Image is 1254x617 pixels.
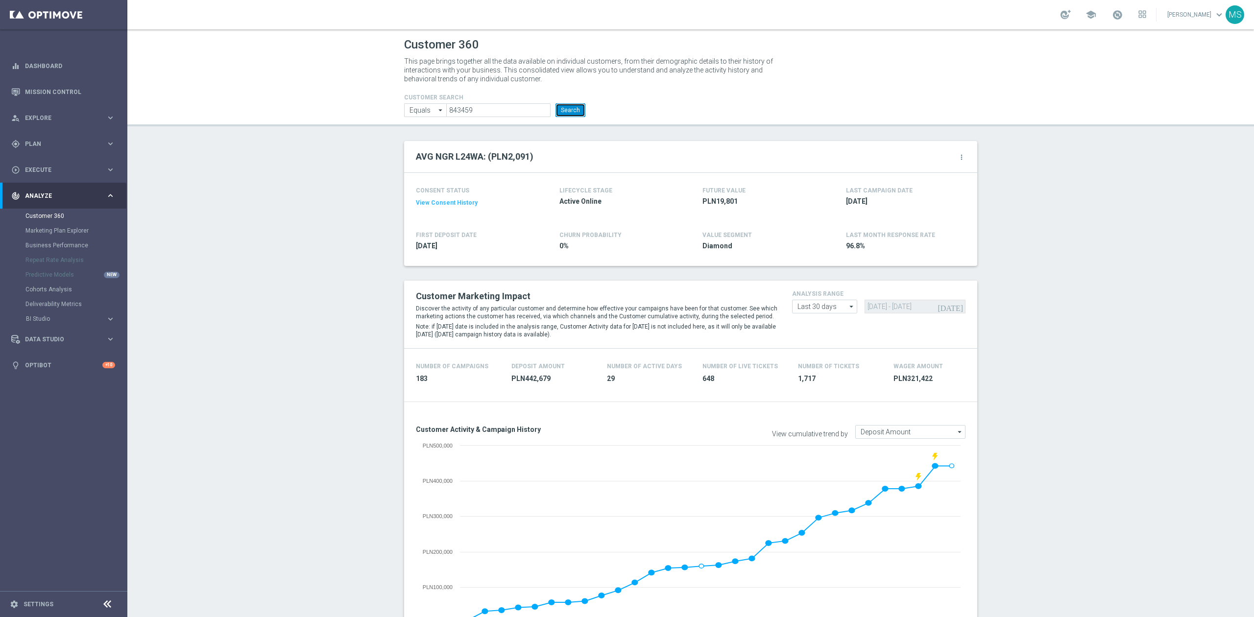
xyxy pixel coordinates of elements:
i: arrow_drop_down [847,300,857,313]
button: play_circle_outline Execute keyboard_arrow_right [11,166,116,174]
i: play_circle_outline [11,166,20,174]
a: Optibot [25,352,102,378]
h4: Number Of Tickets [798,363,859,370]
i: lightbulb [11,361,20,370]
p: Note: if [DATE] date is included in the analysis range, Customer Activity data for [DATE] is not ... [416,323,777,338]
div: Execute [11,166,106,174]
span: PLN321,422 [893,374,977,383]
i: more_vert [958,153,965,161]
div: Cohorts Analysis [25,282,126,297]
div: NEW [104,272,120,278]
button: View Consent History [416,199,478,207]
i: keyboard_arrow_right [106,191,115,200]
input: Enter CID, Email, name or phone [446,103,551,117]
p: Discover the activity of any particular customer and determine how effective your campaigns have ... [416,305,777,320]
div: Repeat Rate Analysis [25,253,126,267]
a: Marketing Plan Explorer [25,227,102,235]
span: LAST MONTH RESPONSE RATE [846,232,935,238]
span: 648 [702,374,786,383]
span: BI Studio [26,316,96,322]
i: person_search [11,114,20,122]
button: person_search Explore keyboard_arrow_right [11,114,116,122]
span: Diamond [702,241,817,251]
div: Data Studio [11,335,106,344]
button: Search [555,103,585,117]
span: 2025-09-25 [846,197,961,206]
label: View cumulative trend by [772,430,848,438]
button: track_changes Analyze keyboard_arrow_right [11,192,116,200]
text: PLN200,000 [423,549,453,555]
div: Business Performance [25,238,126,253]
p: This page brings together all the data available on individual customers, from their demographic ... [404,57,781,83]
span: Explore [25,115,106,121]
span: 183 [416,374,500,383]
span: 1,717 [798,374,882,383]
h4: Number Of Live Tickets [702,363,778,370]
div: Analyze [11,191,106,200]
div: Mission Control [11,88,116,96]
div: BI Studio [25,311,126,326]
i: keyboard_arrow_right [106,139,115,148]
i: track_changes [11,191,20,200]
input: analysis range [792,300,857,313]
span: PLN19,801 [702,197,817,206]
div: MS [1226,5,1244,24]
div: BI Studio [26,316,106,322]
h2: AVG NGR L24WA: (PLN2,091) [416,151,533,163]
h4: FIRST DEPOSIT DATE [416,232,477,238]
button: lightbulb Optibot +10 [11,361,116,369]
div: Plan [11,140,106,148]
h4: VALUE SEGMENT [702,232,752,238]
h4: analysis range [792,290,965,297]
span: 29 [607,374,691,383]
button: BI Studio keyboard_arrow_right [25,315,116,323]
a: Business Performance [25,241,102,249]
span: Data Studio [25,336,106,342]
button: gps_fixed Plan keyboard_arrow_right [11,140,116,148]
i: settings [10,600,19,609]
input: Enter CID, Email, name or phone [404,103,446,117]
i: keyboard_arrow_right [106,165,115,174]
h4: LAST CAMPAIGN DATE [846,187,913,194]
span: CHURN PROBABILITY [559,232,622,238]
span: Plan [25,141,106,147]
text: PLN400,000 [423,478,453,484]
text: PLN300,000 [423,513,453,519]
div: Customer 360 [25,209,126,223]
span: Analyze [25,193,106,199]
div: +10 [102,362,115,368]
h3: Customer Activity & Campaign History [416,425,683,434]
a: Mission Control [25,79,115,105]
span: keyboard_arrow_down [1214,9,1225,20]
a: Customer 360 [25,212,102,220]
span: 96.8% [846,241,961,251]
button: equalizer Dashboard [11,62,116,70]
a: Dashboard [25,53,115,79]
h4: FUTURE VALUE [702,187,746,194]
span: Active Online [559,197,674,206]
div: Optibot [11,352,115,378]
a: Settings [24,601,53,607]
h4: Number of Active Days [607,363,682,370]
h4: CUSTOMER SEARCH [404,94,585,101]
h2: Customer Marketing Impact [416,290,777,302]
span: 2015-07-14 [416,241,531,251]
a: [PERSON_NAME]keyboard_arrow_down [1166,7,1226,22]
i: keyboard_arrow_right [106,113,115,122]
span: Execute [25,167,106,173]
span: PLN442,679 [511,374,595,383]
button: Data Studio keyboard_arrow_right [11,335,116,343]
i: gps_fixed [11,140,20,148]
div: Dashboard [11,53,115,79]
h1: Customer 360 [404,38,977,52]
i: arrow_drop_down [955,426,965,438]
div: Explore [11,114,106,122]
a: Cohorts Analysis [25,285,102,293]
div: Deliverability Metrics [25,297,126,311]
i: equalizer [11,62,20,71]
